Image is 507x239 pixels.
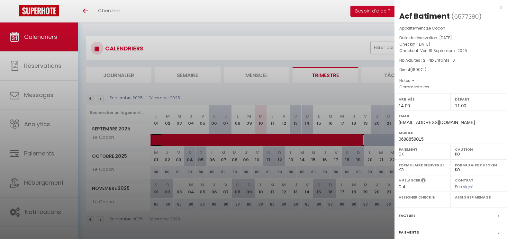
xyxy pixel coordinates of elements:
[399,58,455,63] span: Nb Adultes : 2 -
[427,25,445,31] span: Le Cocon
[399,146,447,153] label: Paiement
[394,3,502,11] div: x
[455,103,466,108] span: 11:00
[399,194,447,200] label: Assigner Checkin
[399,25,502,31] p: Appartement :
[399,229,419,236] label: Paiements
[455,178,474,182] label: Contrat
[451,12,482,21] span: ( )
[421,178,426,185] i: Sélectionner OUI si vous souhaiter envoyer les séquences de messages post-checkout
[417,41,430,47] span: [DATE]
[399,178,420,183] label: A relancer
[431,84,433,90] span: -
[455,96,503,102] label: Départ
[412,67,421,72] span: 1600
[399,11,450,21] div: Acf Batiment
[399,120,475,125] span: [EMAIL_ADDRESS][DOMAIN_NAME]
[399,41,502,48] p: Checkin :
[5,3,24,22] button: Ouvrir le widget de chat LiveChat
[439,35,452,40] span: [DATE]
[399,77,502,84] p: Notes :
[455,194,503,200] label: Assigner Menage
[455,146,503,153] label: Caution
[455,184,474,190] span: Pas signé
[429,58,455,63] span: Nb Enfants : 0
[399,137,424,142] span: 0698859015
[410,67,426,72] span: ( € )
[412,78,414,83] span: -
[455,162,503,168] label: Formulaire Checkin
[399,84,502,90] p: Commentaires :
[399,96,447,102] label: Arrivée
[399,67,502,73] div: Direct
[480,210,502,234] iframe: Chat
[399,129,503,136] label: Mobile
[454,13,479,21] span: 6577380
[399,48,502,54] p: Checkout :
[399,103,410,108] span: 14:00
[399,35,502,41] p: Date de réservation :
[399,212,415,219] label: Facture
[399,162,447,168] label: Formulaire Bienvenue
[420,48,467,53] span: Ven 19 Septembre . 2025
[399,113,503,119] label: Email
